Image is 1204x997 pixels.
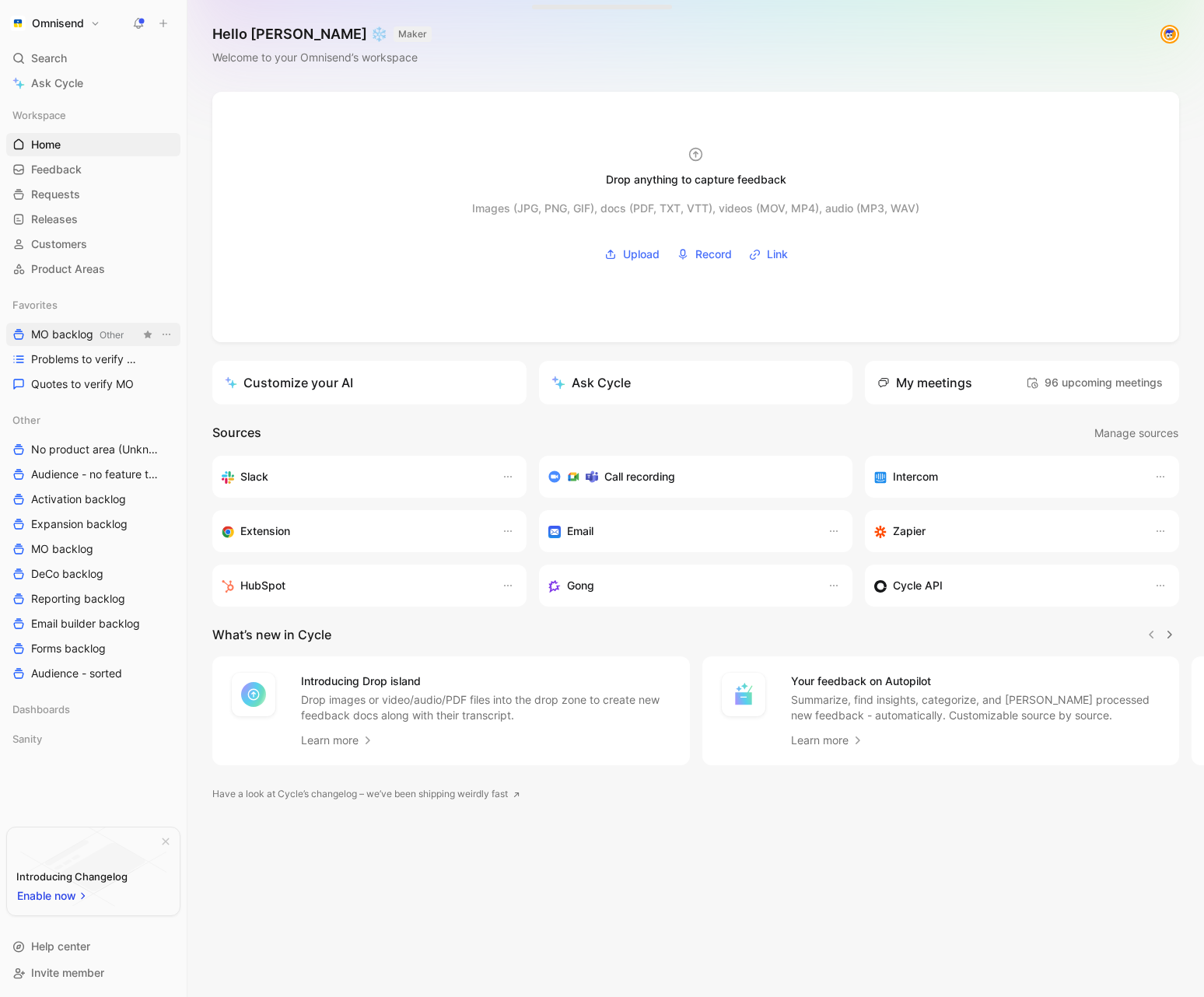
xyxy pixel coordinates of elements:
span: Sanity [12,731,42,747]
a: Expansion backlog [6,512,180,536]
h4: Your feedback on Autopilot [791,672,1161,691]
div: Sync your customers, send feedback and get updates in Slack [222,467,486,486]
a: Audience - sorted [6,662,180,685]
a: Feedback [6,158,180,181]
a: Product Areas [6,257,180,281]
a: No product area (Unknowns) [6,438,180,461]
a: Home [6,133,180,156]
span: DeCo backlog [31,566,103,582]
span: Forms backlog [31,641,106,656]
button: OmnisendOmnisend [6,12,104,34]
span: Product Areas [31,261,105,277]
h3: Extension [240,522,290,540]
span: 96 upcoming meetings [1026,373,1163,392]
span: Help center [31,939,90,953]
button: View actions [159,327,174,342]
div: Favorites [6,293,180,317]
button: Enable now [16,886,89,906]
div: Sync customers & send feedback from custom sources. Get inspired by our favorite use case [874,576,1139,595]
h3: Zapier [893,522,926,540]
span: Upload [623,245,660,264]
a: Requests [6,183,180,206]
span: Reporting backlog [31,591,125,607]
button: View actions [159,492,174,507]
span: Email builder backlog [31,616,140,631]
div: Other [6,408,180,432]
a: Activation backlog [6,488,180,511]
a: Reporting backlog [6,587,180,610]
h3: Gong [567,576,594,595]
button: View actions [159,467,174,482]
img: avatar [1162,26,1178,42]
span: MO backlog [31,541,93,557]
h3: Slack [240,467,268,486]
a: Customize your AI [212,361,527,404]
button: View actions [159,591,174,607]
div: Customize your AI [225,373,353,392]
span: Favorites [12,297,58,313]
span: MO backlog [31,327,124,343]
div: Workspace [6,103,180,127]
div: Drop anything to capture feedback [606,170,786,189]
button: View actions [159,541,174,557]
h4: Introducing Drop island [301,672,671,691]
span: Other [12,412,40,428]
div: Docs, images, videos, audio files, links & more [542,8,614,13]
span: No product area (Unknowns) [31,442,160,457]
span: Expansion backlog [31,516,128,532]
p: Summarize, find insights, categorize, and [PERSON_NAME] processed new feedback - automatically. C... [791,692,1161,723]
span: Link [767,245,788,264]
span: Customers [31,236,87,252]
div: Help center [6,935,180,958]
div: Dashboards [6,698,180,726]
span: Requests [31,187,80,202]
p: Drop images or video/audio/PDF files into the drop zone to create new feedback docs along with th... [301,692,671,723]
h2: What’s new in Cycle [212,625,331,644]
div: Sanity [6,727,180,755]
span: Audience - sorted [31,666,122,681]
div: Drop anything here to capture feedback [542,1,614,7]
div: Capture feedback from thousands of sources with Zapier (survey results, recordings, sheets, etc). [874,522,1139,540]
div: Sync your customers, send feedback and get updates in Intercom [874,467,1139,486]
div: Welcome to your Omnisend’s workspace [212,48,432,67]
span: Workspace [12,107,66,123]
button: Ask Cycle [539,361,853,404]
a: Forms backlog [6,637,180,660]
a: Have a look at Cycle’s changelog – we’ve been shipping weirdly fast [212,786,520,802]
button: View actions [159,352,175,367]
span: Problems to verify MO [31,352,141,367]
h1: Omnisend [32,16,84,30]
a: MO backlog [6,537,180,561]
button: View actions [159,641,174,656]
button: View actions [159,376,174,392]
span: Dashboards [12,701,70,717]
button: Link [744,243,793,266]
span: Home [31,137,61,152]
h3: Email [567,522,593,540]
span: Releases [31,212,78,227]
button: 96 upcoming meetings [1022,370,1167,395]
span: Enable now [17,887,78,905]
div: OtherNo product area (Unknowns)Audience - no feature tagActivation backlogExpansion backlogMO bac... [6,408,180,685]
span: Other [100,329,124,341]
span: Invite member [31,966,104,979]
span: Quotes to verify MO [31,376,134,392]
div: Ask Cycle [551,373,631,392]
a: Ask Cycle [6,72,180,95]
a: Email builder backlog [6,612,180,635]
button: View actions [159,516,174,532]
div: Sanity [6,727,180,750]
h2: Sources [212,423,261,443]
button: Record [671,243,737,266]
span: Ask Cycle [31,74,83,93]
a: MO backlogOtherView actions [6,323,180,346]
img: bg-BLZuj68n.svg [20,827,166,907]
div: Capture feedback from anywhere on the web [222,522,486,540]
span: Manage sources [1094,424,1178,443]
button: Upload [599,243,665,266]
div: Search [6,47,180,70]
span: Search [31,49,67,68]
a: Learn more [301,731,374,750]
div: Invite member [6,961,180,985]
div: My meetings [877,373,972,392]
